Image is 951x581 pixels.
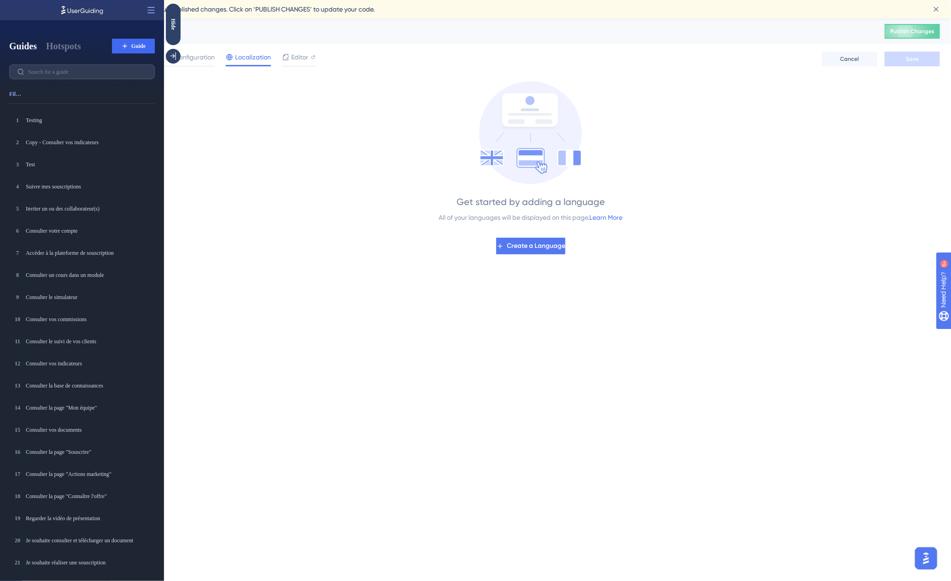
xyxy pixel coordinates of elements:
div: Accéder à la plateforme de souscription [26,249,153,257]
div: Copy - Consulter vos indicateurs [26,139,153,146]
div: 10 [13,315,22,324]
div: Testing [122,25,862,38]
div: Consulter votre compte [26,227,153,235]
span: Editor [291,52,308,63]
div: 7 [13,248,22,258]
a: Learn More [590,214,623,221]
div: 20 [13,536,22,545]
span: Localization [235,52,271,63]
button: Guide [112,39,155,53]
div: 9+ [62,5,68,12]
button: Save [885,52,940,66]
span: Filter [9,90,22,98]
div: 15 [13,425,22,434]
span: Guide [131,42,146,50]
div: 17 [13,469,22,479]
button: Publish Changes [885,24,940,39]
div: Consulter vos indicateurs [26,360,153,367]
span: Save [906,55,919,63]
div: 18 [13,492,22,501]
div: 13 [13,381,22,390]
div: Consulter vos commissions [26,316,153,323]
button: Filter [9,87,22,101]
div: 19 [13,514,22,523]
span: Need Help? [22,2,58,13]
button: Guides [9,40,37,53]
span: Cancel [840,55,859,63]
div: 5 [13,204,22,213]
input: Search for a guide [28,69,147,75]
div: 8 [13,270,22,280]
div: 9 [13,293,22,302]
span: Configuration [174,52,215,63]
span: Publish Changes [890,28,934,35]
span: Create a Language [507,241,565,252]
div: Test [26,161,153,168]
div: Je souhaite consulter et télécharger un document [26,537,153,544]
div: Suivre mes souscriptions [26,183,153,190]
button: Cancel [822,52,877,66]
button: Create a Language [496,238,565,254]
div: Regarder la vidéo de présentation [26,515,153,522]
div: 3 [13,160,22,169]
div: Get started by adding a language [457,195,605,208]
div: Je souhaite réaliser une souscription [26,559,153,566]
div: Consulter le simulateur [26,293,153,301]
div: Consulter la page "Actions marketing" [26,470,153,478]
div: 11 [13,337,22,346]
div: Consulter vos documents [26,426,153,434]
iframe: UserGuiding AI Assistant Launcher [912,545,940,572]
div: Consulter la page "Souscrire" [26,448,153,456]
div: 14 [13,403,22,412]
div: All of your languages will be displayed on this page. [439,212,623,223]
div: Testing [26,117,153,124]
button: Hotspots [46,40,81,53]
div: Consulter la base de connaissances [26,382,153,389]
span: You have unpublished changes. Click on ‘PUBLISH CHANGES’ to update your code. [135,4,375,15]
div: 1 [13,116,22,125]
div: 16 [13,447,22,457]
div: 4 [13,182,22,191]
div: Consulter la page "Mon équipe" [26,404,153,411]
div: Consulter la page "Connaître l'offre" [26,493,153,500]
div: 2 [13,138,22,147]
div: 21 [13,558,22,567]
div: Consulter le suivi de vos clients [26,338,153,345]
div: Inviter un ou des collaborateur(s) [26,205,153,212]
div: Consulter un cours dans un module [26,271,153,279]
div: 12 [13,359,22,368]
div: 6 [13,226,22,235]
